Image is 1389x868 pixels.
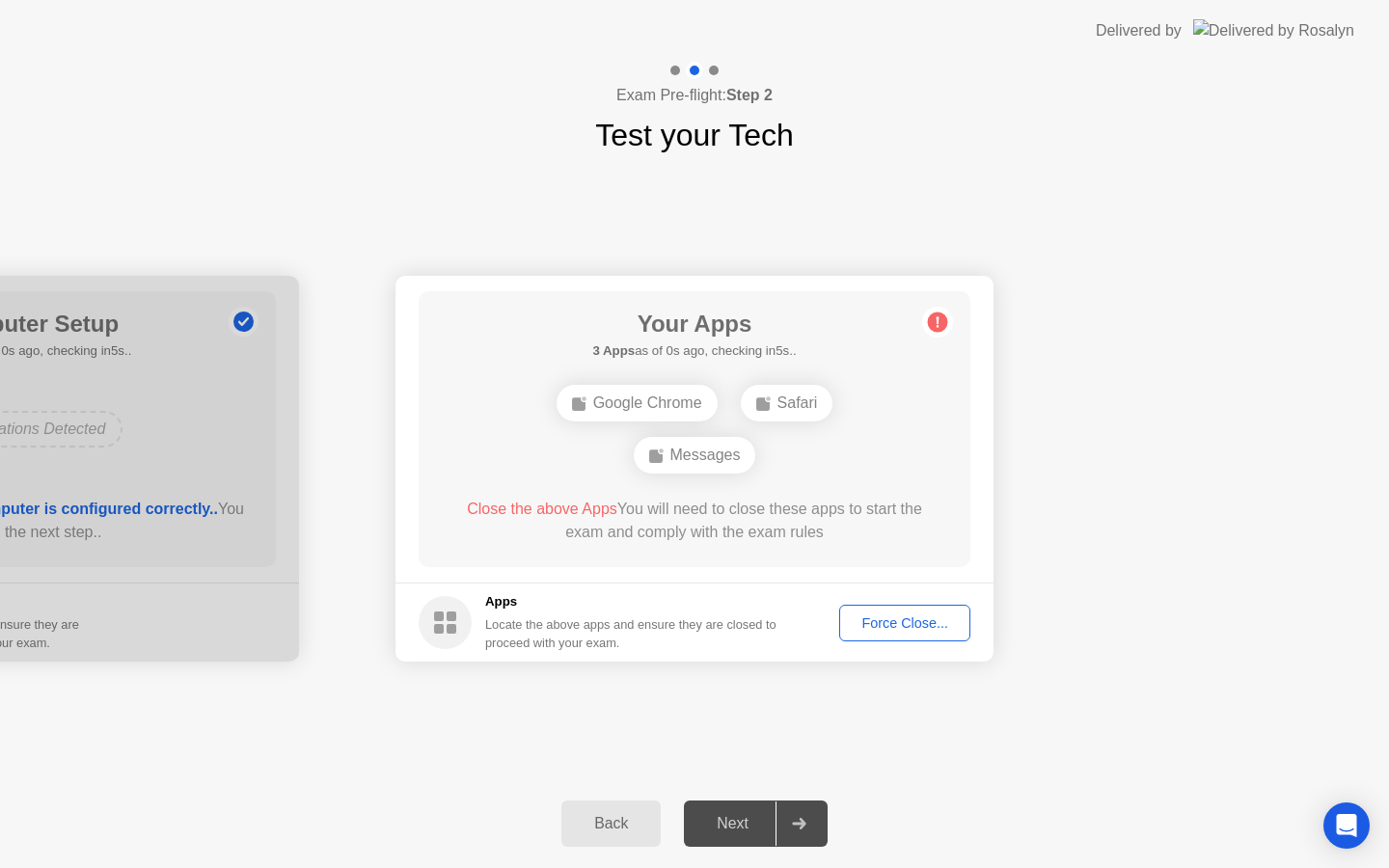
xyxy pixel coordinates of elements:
[567,815,655,832] div: Back
[741,385,833,421] div: Safari
[467,501,617,517] span: Close the above Apps
[1323,802,1370,849] div: Open Intercom Messenger
[690,815,776,832] div: Next
[616,84,773,107] h4: Exam Pre-flight:
[1193,19,1354,41] img: Delivered by Rosalyn
[684,800,828,847] button: Next
[592,307,796,341] h1: Your Apps
[485,592,777,611] h5: Apps
[485,615,777,652] div: Locate the above apps and ensure they are closed to proceed with your exam.
[595,112,794,158] h1: Test your Tech
[846,615,964,631] div: Force Close...
[557,385,718,421] div: Google Chrome
[634,437,756,474] div: Messages
[447,498,943,544] div: You will need to close these apps to start the exam and comply with the exam rules
[592,343,635,358] b: 3 Apps
[839,605,970,641] button: Force Close...
[726,87,773,103] b: Step 2
[1096,19,1182,42] div: Delivered by
[592,341,796,361] h5: as of 0s ago, checking in5s..
[561,800,661,847] button: Back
